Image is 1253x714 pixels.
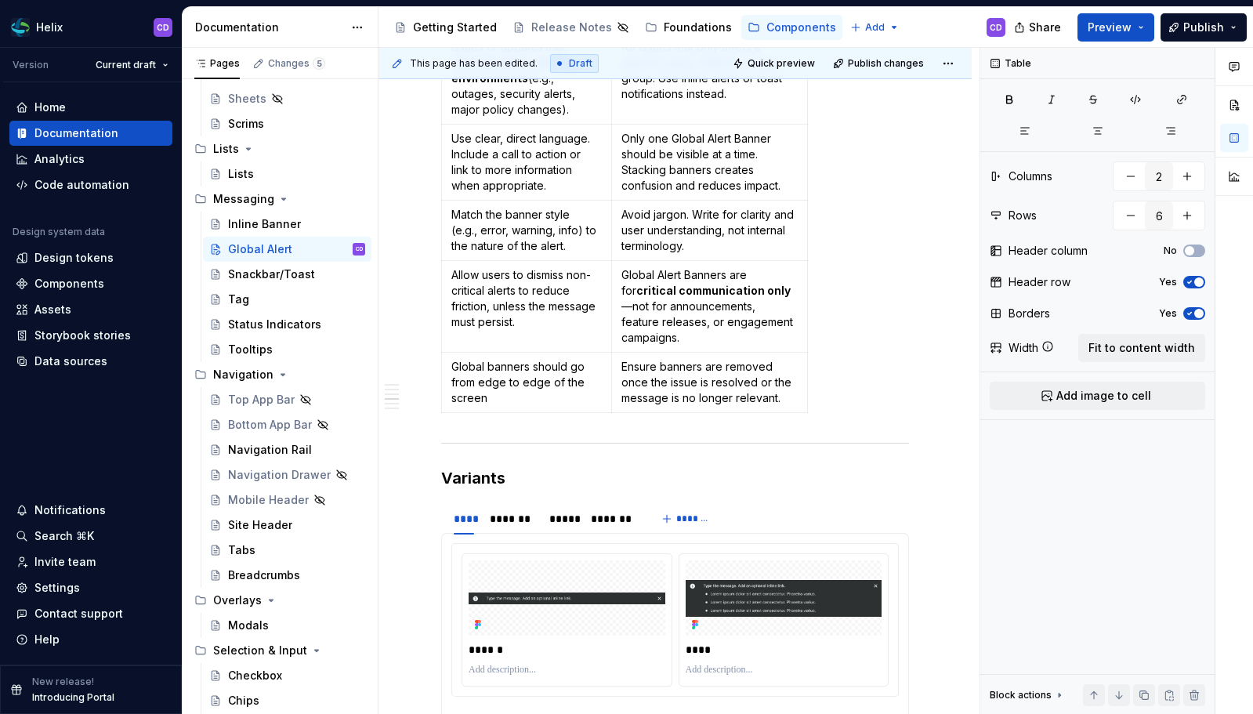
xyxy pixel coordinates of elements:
p: Only one Global Alert Banner should be visible at a time. Stacking banners creates confusion and ... [621,131,798,194]
button: Notifications [9,498,172,523]
div: Analytics [34,151,85,167]
div: Settings [34,580,80,596]
a: Documentation [9,121,172,146]
a: Chips [203,688,371,713]
div: Breadcrumbs [228,567,300,583]
div: Design system data [13,226,105,238]
span: Fit to content width [1088,340,1195,356]
div: Changes [268,57,325,70]
button: Share [1006,13,1071,42]
p: Allow users to dismiss non-critical alerts to reduce friction, unless the message must persist. [451,267,602,330]
button: Add image to cell [990,382,1205,410]
a: Tabs [203,538,371,563]
h3: Variants [441,467,909,489]
div: Data sources [34,353,107,369]
div: Chips [228,693,259,709]
div: Selection & Input [213,643,307,658]
div: Width [1009,340,1038,356]
div: Tag [228,292,249,307]
span: This page has been edited. [410,57,538,70]
div: Getting Started [413,20,497,35]
div: Assets [34,302,71,317]
a: Design tokens [9,245,172,270]
button: Search ⌘K [9,524,172,549]
div: Helix [36,20,63,35]
a: Bottom App Bar [203,412,371,437]
div: Sheets [228,91,266,107]
div: Status Indicators [228,317,321,332]
button: Contact support [9,601,172,626]
a: Storybook stories [9,323,172,348]
p: Avoid jargon. Write for clarity and user understanding, not internal terminology. [621,207,798,254]
a: Components [741,15,842,40]
div: Block actions [990,684,1066,706]
div: Columns [1009,169,1052,184]
strong: critical communication only [636,284,791,297]
div: Navigation Drawer [228,467,331,483]
div: Components [34,276,104,292]
div: Messaging [213,191,274,207]
div: Documentation [34,125,118,141]
a: Mobile Header [203,487,371,513]
div: Inline Banner [228,216,301,232]
button: Help [9,627,172,652]
a: Site Header [203,513,371,538]
a: Foundations [639,15,738,40]
a: Top App Bar [203,387,371,412]
div: Messaging [188,187,371,212]
button: HelixCD [3,10,179,44]
a: Checkbox [203,663,371,688]
div: Tabs [228,542,255,558]
a: Release Notes [506,15,636,40]
button: Current draft [89,54,176,76]
a: Settings [9,575,172,600]
div: CD [990,21,1002,34]
div: Snackbar/Toast [228,266,315,282]
a: Inline Banner [203,212,371,237]
a: Navigation Rail [203,437,371,462]
div: Borders [1009,306,1050,321]
div: Selection & Input [188,638,371,663]
div: Tooltips [228,342,273,357]
a: Scrims [203,111,371,136]
span: Share [1029,20,1061,35]
div: Invite team [34,554,96,570]
button: Publish changes [828,53,931,74]
div: CD [157,21,169,34]
p: Introducing Portal [32,691,114,704]
img: f6f21888-ac52-4431-a6ea-009a12e2bf23.png [11,18,30,37]
div: Documentation [195,20,343,35]
div: Storybook stories [34,328,131,343]
div: Lists [228,166,254,182]
a: Global AlertCD [203,237,371,262]
p: Global Alert Banners are for —not for announcements, feature releases, or engagement campaigns. [621,267,798,346]
div: Contact support [34,606,123,622]
a: Breadcrumbs [203,563,371,588]
a: Components [9,271,172,296]
a: Invite team [9,549,172,574]
p: Use clear, direct language. Include a call to action or link to more information when appropriate. [451,131,602,194]
a: Tooltips [203,337,371,362]
div: Navigation [213,367,273,382]
div: Navigation Rail [228,442,312,458]
div: Search ⌘K [34,528,94,544]
div: Checkbox [228,668,282,683]
div: Overlays [188,588,371,613]
a: Tag [203,287,371,312]
a: Home [9,95,172,120]
p: Global banners should go from edge to edge of the screen [451,359,602,406]
a: Status Indicators [203,312,371,337]
button: Add [846,16,904,38]
span: Publish [1183,20,1224,35]
div: Modals [228,618,269,633]
div: Navigation [188,362,371,387]
div: CD [356,241,363,257]
span: Quick preview [748,57,815,70]
span: Draft [569,57,592,70]
div: Page tree [388,12,842,43]
div: Design tokens [34,250,114,266]
a: Lists [203,161,371,187]
label: Yes [1159,276,1177,288]
p: Ensure banners are removed once the issue is resolved or the message is no longer relevant. [621,359,798,406]
button: Preview [1077,13,1154,42]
